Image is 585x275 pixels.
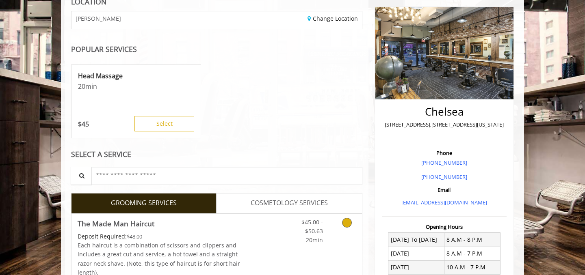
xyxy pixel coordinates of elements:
[134,116,194,131] button: Select
[388,247,444,260] td: [DATE]
[384,120,505,129] p: [STREET_ADDRESS],[STREET_ADDRESS][US_STATE]
[71,167,92,185] button: Service Search
[78,120,82,129] span: $
[78,71,194,80] p: Head Massage
[78,218,154,229] b: The Made Man Haircut
[421,159,467,166] a: [PHONE_NUMBER]
[76,15,121,21] span: [PERSON_NAME]
[401,199,487,206] a: [EMAIL_ADDRESS][DOMAIN_NAME]
[308,15,358,22] a: Change Location
[444,233,500,247] td: 8 A.M - 8 P.M
[444,260,500,274] td: 10 A.M - 7 P.M
[78,232,127,240] span: This service needs some Advance to be paid before we block your appointment
[382,224,507,230] h3: Opening Hours
[388,233,444,247] td: [DATE] To [DATE]
[388,260,444,274] td: [DATE]
[421,173,467,180] a: [PHONE_NUMBER]
[251,198,328,208] span: COSMETOLOGY SERVICES
[384,187,505,193] h3: Email
[384,150,505,156] h3: Phone
[78,120,89,129] p: 45
[111,198,177,208] span: GROOMING SERVICES
[71,150,362,158] div: SELECT A SERVICE
[85,82,97,91] span: min
[78,232,241,241] div: $48.00
[301,218,323,235] span: $45.00 - $50.63
[306,236,323,244] span: 20min
[444,247,500,260] td: 8 A.M - 7 P.M
[78,82,194,91] p: 20
[71,44,137,54] b: POPULAR SERVICES
[384,106,505,118] h2: Chelsea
